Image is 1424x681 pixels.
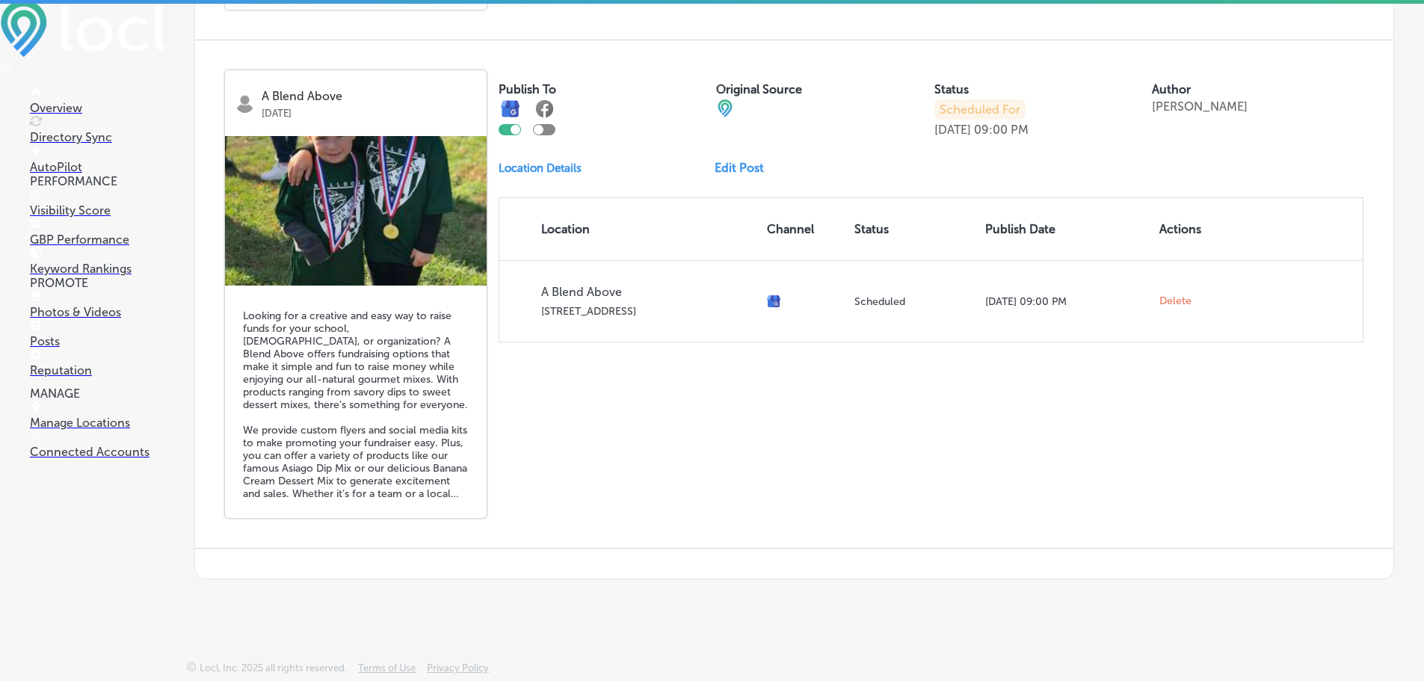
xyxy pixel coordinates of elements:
p: Overview [30,101,164,115]
th: Channel [761,198,848,260]
a: Photos & Videos [30,291,164,319]
p: Visibility Score [30,203,164,218]
p: AutoPilot [30,160,164,174]
h5: Looking for a creative and easy way to raise funds for your school, [DEMOGRAPHIC_DATA], or organi... [243,309,469,500]
th: Actions [1153,198,1223,260]
img: logo [235,94,254,113]
label: Original Source [716,82,802,96]
a: Visibility Score [30,189,164,218]
img: 5e2d2dad-aff3-482b-b10a-6140fc2b9fe8ablendabove3.jpg [225,136,487,286]
a: Overview [30,87,164,115]
label: Status [934,82,969,96]
p: [PERSON_NAME] [1152,99,1248,114]
p: Directory Sync [30,130,164,144]
p: Scheduled For [934,99,1026,120]
p: [DATE] [934,123,971,137]
th: Status [848,198,979,260]
p: A Blend Above [262,90,476,103]
p: A Blend Above [541,285,755,299]
a: Edit Post [715,161,776,175]
a: GBP Performance [30,218,164,247]
p: Posts [30,334,164,348]
a: Manage Locations [30,401,164,430]
label: Publish To [499,82,556,96]
p: 09:00 PM [974,123,1029,137]
a: Posts [30,320,164,348]
span: Delete [1159,295,1192,308]
p: Reputation [30,363,164,378]
a: AutoPilot [30,146,164,174]
p: Scheduled [854,295,973,308]
p: PERFORMANCE [30,174,164,188]
a: Connected Accounts [30,431,164,459]
p: MANAGE [30,386,164,401]
a: Keyword Rankings [30,247,164,276]
label: Author [1152,82,1191,96]
img: cba84b02adce74ede1fb4a8549a95eca.png [716,99,734,117]
p: [DATE] [262,103,476,119]
p: Manage Locations [30,416,164,430]
a: Privacy Policy [427,662,489,681]
p: Connected Accounts [30,445,164,459]
p: GBP Performance [30,232,164,247]
th: Publish Date [979,198,1153,260]
p: Location Details [499,161,582,175]
th: Location [499,198,761,260]
a: Directory Sync [30,116,164,144]
p: Keyword Rankings [30,262,164,276]
a: Reputation [30,349,164,378]
p: [DATE] 09:00 PM [985,295,1147,308]
p: PROMOTE [30,276,164,290]
p: Locl, Inc. 2025 all rights reserved. [200,662,347,674]
p: Photos & Videos [30,305,164,319]
p: [STREET_ADDRESS] [541,305,755,318]
a: Terms of Use [358,662,416,681]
